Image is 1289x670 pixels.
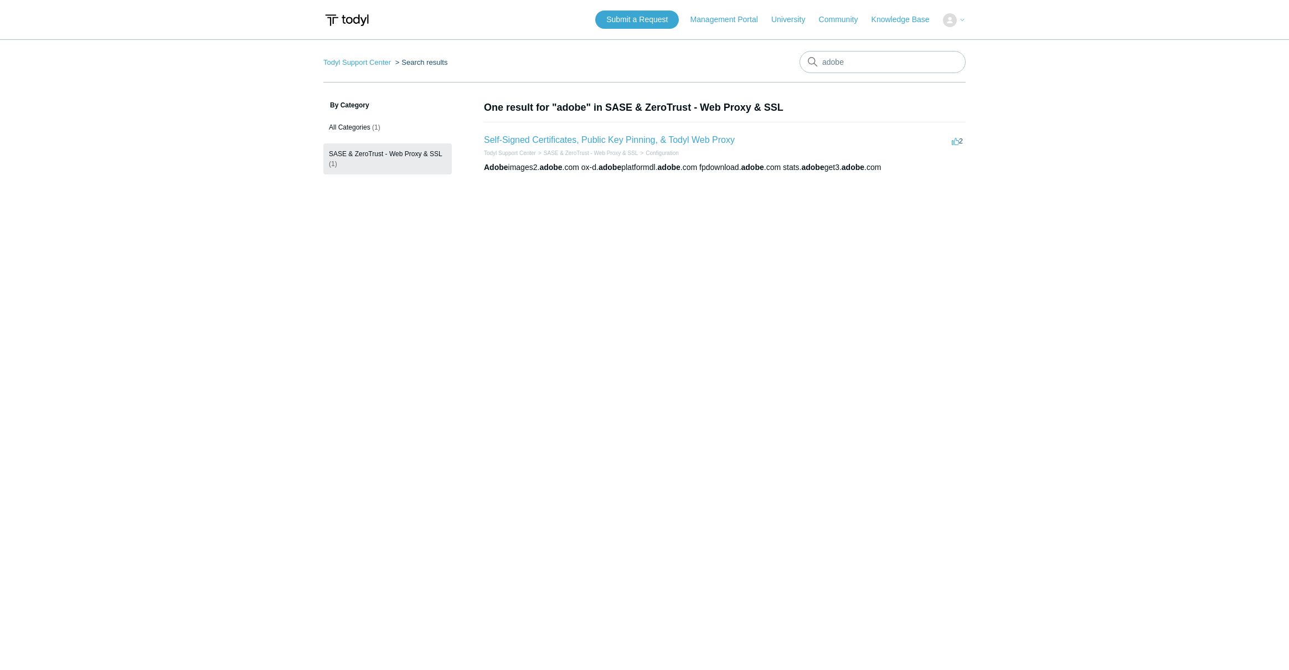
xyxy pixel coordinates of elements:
span: SASE & ZeroTrust - Web Proxy & SSL [329,150,442,158]
li: Configuration [638,149,678,157]
a: Configuration [646,150,678,156]
h1: One result for "adobe" in SASE & ZeroTrust - Web Proxy & SSL [484,100,966,115]
li: Todyl Support Center [484,149,536,157]
a: Knowledge Base [872,14,941,25]
a: SASE & ZeroTrust - Web Proxy & SSL [544,150,638,156]
span: 2 [952,137,963,145]
a: Self-Signed Certificates, Public Key Pinning, & Todyl Web Proxy [484,135,735,145]
span: (1) [329,160,337,168]
a: Todyl Support Center [484,150,536,156]
em: adobe [539,163,562,172]
a: Submit a Request [595,11,679,29]
input: Search [800,51,966,73]
em: adobe [658,163,680,172]
em: adobe [741,163,764,172]
div: images2. .com ox-d. platformdl. .com fpdownload. .com stats. get3. .com [484,162,966,173]
a: Community [819,14,869,25]
em: adobe [842,163,864,172]
li: Search results [393,58,448,66]
em: adobe [801,163,824,172]
a: Todyl Support Center [323,58,391,66]
li: SASE & ZeroTrust - Web Proxy & SSL [536,149,638,157]
em: adobe [599,163,621,172]
span: (1) [372,123,380,131]
li: Todyl Support Center [323,58,393,66]
a: All Categories (1) [323,117,452,138]
em: Adobe [484,163,508,172]
h3: By Category [323,100,452,110]
img: Todyl Support Center Help Center home page [323,10,370,30]
a: Management Portal [690,14,769,25]
span: All Categories [329,123,370,131]
a: SASE & ZeroTrust - Web Proxy & SSL (1) [323,143,452,174]
a: University [771,14,816,25]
